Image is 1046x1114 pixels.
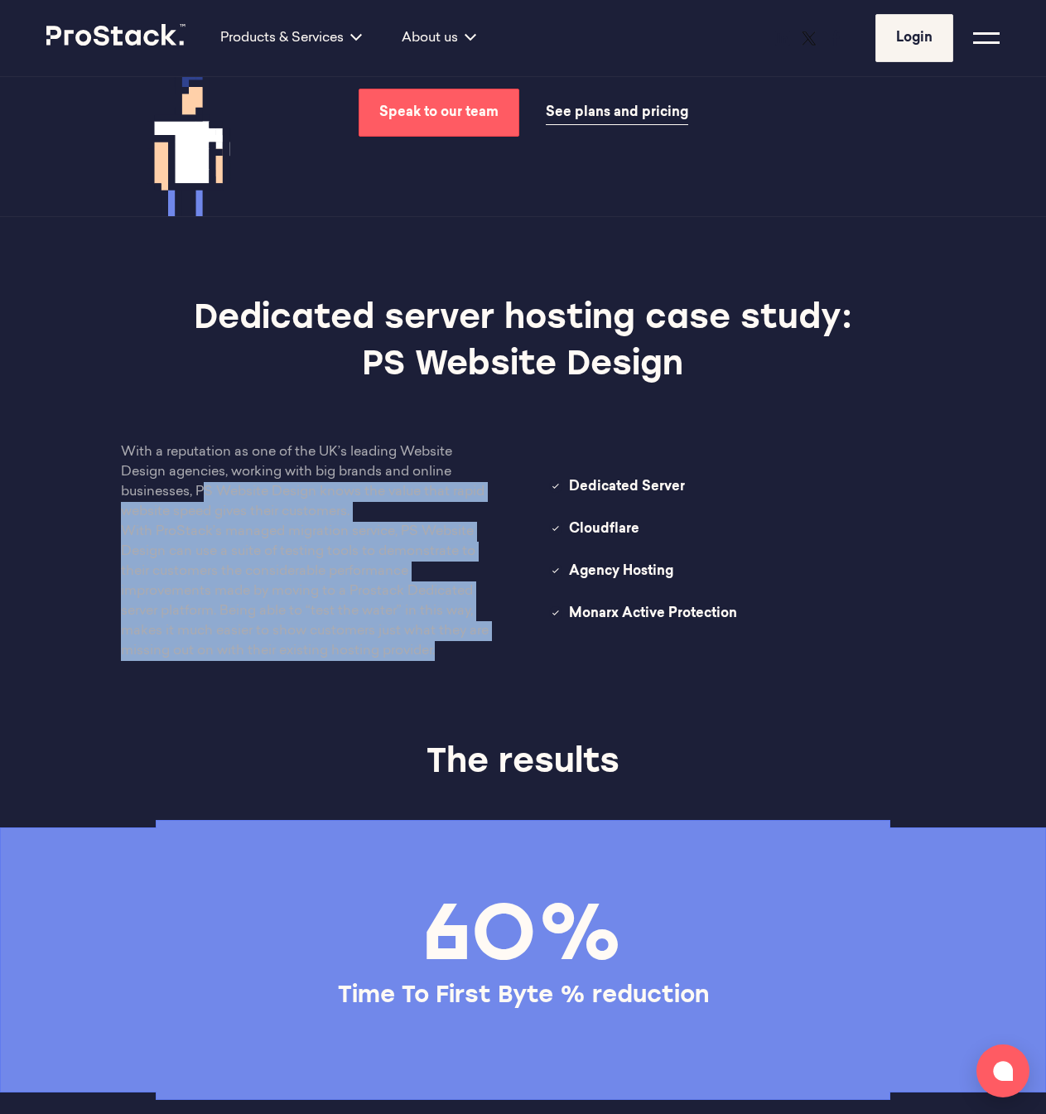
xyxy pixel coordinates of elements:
[379,106,499,119] span: Speak to our team
[121,442,497,522] p: With a reputation as one of the UK’s leading Website Design agencies, working with big brands and...
[237,740,809,787] h2: The results
[546,101,688,125] a: See plans and pricing
[896,31,933,45] span: Login
[569,562,925,584] span: Agency Hosting
[180,297,866,389] h2: Dedicated server hosting case study: PS Website Design
[569,477,925,499] span: Dedicated Server
[875,14,953,62] a: Login
[569,604,925,626] span: Monarx Active Protection
[359,89,519,137] a: Speak to our team
[422,887,624,973] p: 60%
[214,980,832,1013] p: Time To First Byte % reduction
[46,24,187,52] a: Prostack logo
[546,106,688,119] span: See plans and pricing
[121,522,497,661] p: With ProStack’s managed migration service, PS Website Design can use a suite of testing tools to ...
[200,28,382,48] div: Products & Services
[569,519,925,542] span: Cloudflare
[382,28,496,48] div: About us
[976,1044,1029,1097] button: Open chat window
